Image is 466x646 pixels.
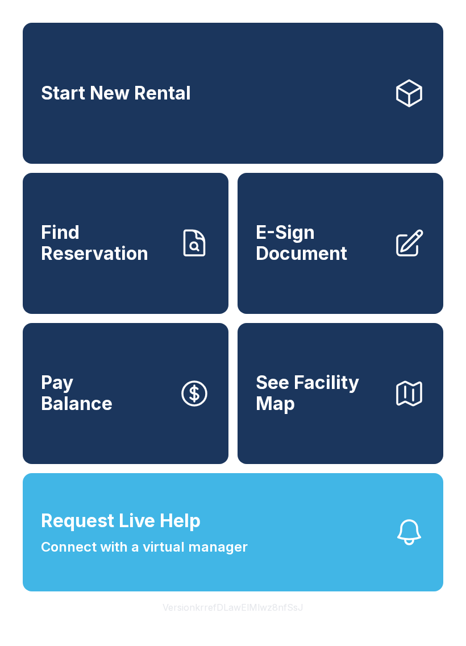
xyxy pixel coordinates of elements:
span: Request Live Help [41,507,201,535]
button: PayBalance [23,323,228,464]
button: VersionkrrefDLawElMlwz8nfSsJ [153,591,313,623]
a: Find Reservation [23,173,228,314]
a: E-Sign Document [238,173,443,314]
span: Start New Rental [41,83,191,104]
span: Pay Balance [41,372,113,414]
button: Request Live HelpConnect with a virtual manager [23,473,443,591]
a: Start New Rental [23,23,443,164]
span: See Facility Map [256,372,384,414]
span: Connect with a virtual manager [41,537,248,557]
button: See Facility Map [238,323,443,464]
span: Find Reservation [41,222,169,264]
span: E-Sign Document [256,222,384,264]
